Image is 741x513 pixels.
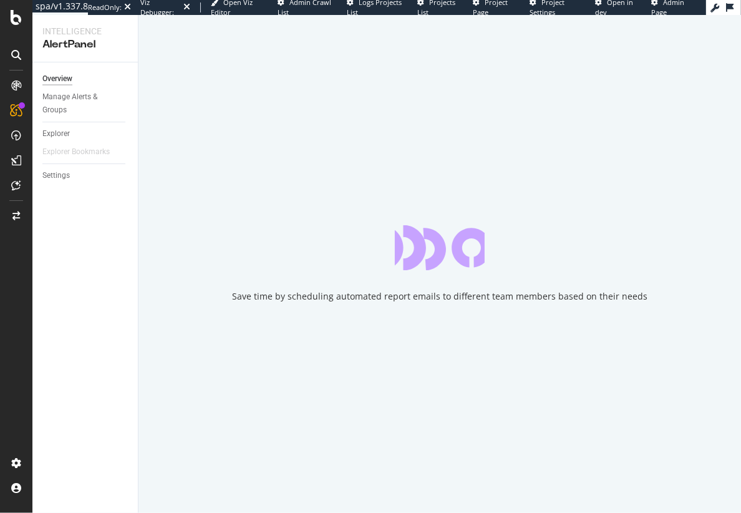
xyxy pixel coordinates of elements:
[42,127,70,140] div: Explorer
[42,72,129,85] a: Overview
[395,225,485,270] div: animation
[232,290,647,303] div: Save time by scheduling automated report emails to different team members based on their needs
[42,127,129,140] a: Explorer
[42,169,129,182] a: Settings
[42,145,110,159] div: Explorer Bookmarks
[42,72,72,85] div: Overview
[88,2,122,12] div: ReadOnly:
[42,90,129,117] a: Manage Alerts & Groups
[42,25,128,37] div: Intelligence
[42,169,70,182] div: Settings
[42,90,117,117] div: Manage Alerts & Groups
[42,145,122,159] a: Explorer Bookmarks
[42,37,128,52] div: AlertPanel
